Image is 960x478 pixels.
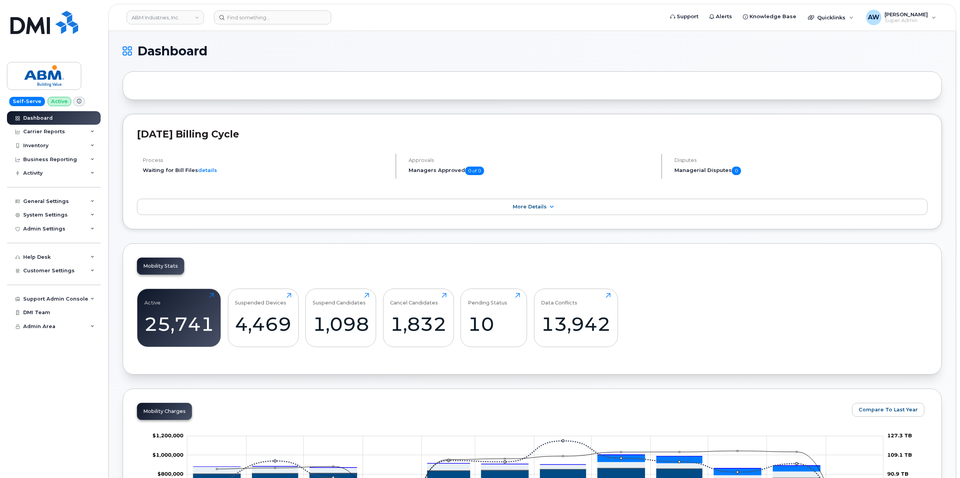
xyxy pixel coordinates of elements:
[409,167,655,175] h5: Managers Approved
[143,167,389,174] li: Waiting for Bill Files
[468,293,507,306] div: Pending Status
[313,313,369,335] div: 1,098
[157,471,183,477] g: $0
[852,403,924,417] button: Compare To Last Year
[513,204,547,210] span: More Details
[732,167,741,175] span: 0
[144,293,161,306] div: Active
[674,157,927,163] h4: Disputes
[143,157,389,163] h4: Process
[887,471,909,477] tspan: 90.9 TB
[390,293,447,342] a: Cancel Candidates1,832
[157,471,183,477] tspan: $800,000
[468,293,520,342] a: Pending Status10
[390,313,447,335] div: 1,832
[887,433,912,439] tspan: 127.3 TB
[541,293,577,306] div: Data Conflicts
[859,406,918,413] span: Compare To Last Year
[409,157,655,163] h4: Approvals
[198,167,217,173] a: details
[137,128,927,140] h2: [DATE] Billing Cycle
[541,313,611,335] div: 13,942
[468,313,520,335] div: 10
[235,313,291,335] div: 4,469
[887,452,912,458] tspan: 109.1 TB
[541,293,611,342] a: Data Conflicts13,942
[144,293,214,342] a: Active25,741
[674,167,927,175] h5: Managerial Disputes
[152,433,183,439] tspan: $1,200,000
[313,293,366,306] div: Suspend Candidates
[137,45,207,57] span: Dashboard
[390,293,438,306] div: Cancel Candidates
[144,313,214,335] div: 25,741
[152,433,183,439] g: $0
[152,452,183,458] g: $0
[152,452,183,458] tspan: $1,000,000
[235,293,291,342] a: Suspended Devices4,469
[235,293,286,306] div: Suspended Devices
[313,293,369,342] a: Suspend Candidates1,098
[465,167,484,175] span: 0 of 0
